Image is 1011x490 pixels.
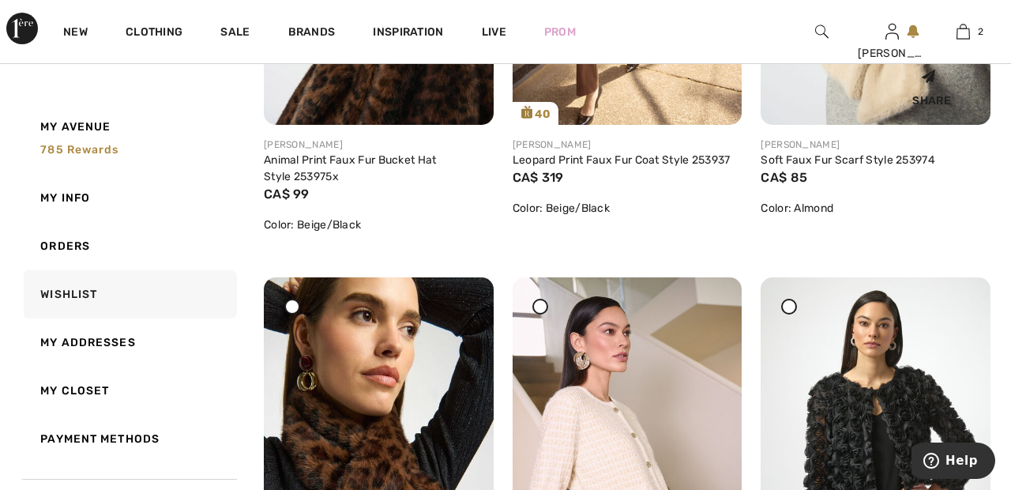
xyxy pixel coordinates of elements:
[911,443,995,482] iframe: Opens a widget where you can find more information
[264,153,437,183] a: Animal Print Faux Fur Bucket Hat Style 253975x
[885,22,899,41] img: My Info
[513,153,731,167] a: Leopard Print Faux Fur Coat Style 253937
[21,174,237,222] a: My Info
[21,270,237,318] a: Wishlist
[513,170,564,185] span: CA$ 319
[885,57,979,113] div: Share
[126,25,182,42] a: Clothing
[761,138,990,152] div: [PERSON_NAME]
[21,415,237,463] a: Payment Methods
[264,217,494,233] div: Color: Beige/Black
[815,22,829,41] img: search the website
[978,24,983,39] span: 2
[264,138,494,152] div: [PERSON_NAME]
[63,25,88,42] a: New
[885,24,899,39] a: Sign In
[264,187,310,202] span: CA$ 99
[373,25,443,42] span: Inspiration
[40,143,118,156] span: 785 rewards
[288,25,336,42] a: Brands
[761,200,990,217] div: Color: Almond
[858,45,927,62] div: [PERSON_NAME]
[21,222,237,270] a: Orders
[544,24,576,40] a: Prom
[482,24,506,40] a: Live
[761,170,807,185] span: CA$ 85
[6,13,38,44] img: 1ère Avenue
[928,22,998,41] a: 2
[21,318,237,367] a: My Addresses
[40,119,111,135] span: My Avenue
[220,25,250,42] a: Sale
[513,138,742,152] div: [PERSON_NAME]
[957,22,970,41] img: My Bag
[21,367,237,415] a: My Closet
[513,200,742,217] div: Color: Beige/Black
[761,153,935,167] a: Soft Faux Fur Scarf Style 253974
